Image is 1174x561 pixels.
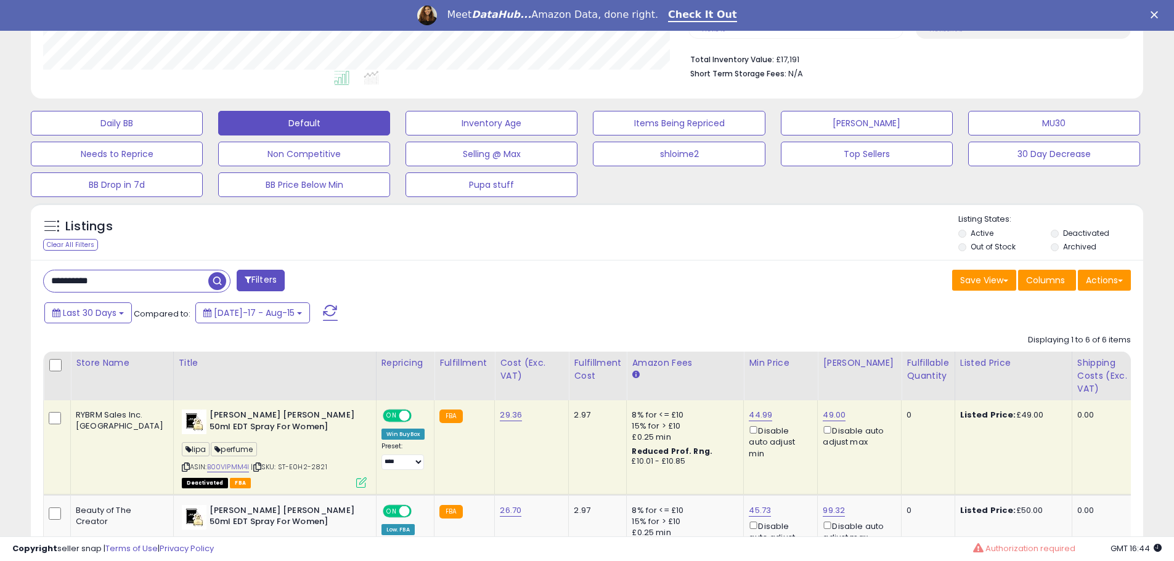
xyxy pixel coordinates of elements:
div: Disable auto adjust min [749,519,808,555]
a: B00VIPMM4I [207,462,250,472]
a: 29.36 [500,409,522,421]
div: £0.25 min [632,432,734,443]
button: BB Drop in 7d [31,172,203,197]
button: Filters [237,270,285,291]
span: ON [384,506,399,516]
div: Disable auto adjust max [823,424,892,448]
a: Check It Out [668,9,737,22]
div: Listed Price [960,357,1067,369]
a: 99.32 [823,504,845,517]
button: Actions [1078,270,1131,291]
button: 30 Day Decrease [968,142,1140,166]
div: Repricing [381,357,430,369]
span: perfume [211,442,256,456]
img: Profile image for Georgie [417,6,437,25]
label: Deactivated [1063,228,1109,238]
span: ON [384,411,399,421]
div: £10.01 - £10.85 [632,456,734,467]
div: Fulfillment [439,357,489,369]
span: | SKU: ST-E0H2-2821 [251,462,327,472]
div: Preset: [381,442,425,470]
a: Terms of Use [105,543,158,554]
img: 41ew5J9li5L._SL40_.jpg [182,505,206,530]
button: Needs to Reprice [31,142,203,166]
span: Columns [1026,274,1065,286]
div: Meet Amazon Data, done right. [447,9,658,21]
b: [PERSON_NAME] [PERSON_NAME] 50ml EDT Spray For Women] [210,505,359,531]
button: Save View [952,270,1016,291]
div: Store Name [76,357,168,369]
span: OFF [409,411,429,421]
button: shloime2 [593,142,765,166]
p: Listing States: [958,214,1143,225]
div: Min Price [749,357,812,369]
div: 2.97 [574,505,617,516]
div: Title [179,357,371,369]
strong: Copyright [12,543,57,554]
span: N/A [788,68,803,79]
span: OFF [409,506,429,516]
b: [PERSON_NAME] [PERSON_NAME] 50ml EDT Spray For Women] [210,410,359,435]
img: 41ew5J9li5L._SL40_.jpg [182,410,206,434]
div: £50.00 [960,505,1062,516]
button: Selling @ Max [406,142,577,166]
button: Items Being Repriced [593,111,765,135]
li: £17,191 [690,51,1122,66]
small: Amazon Fees. [632,369,639,381]
b: Total Inventory Value: [690,54,774,65]
div: Amazon Fees [632,357,738,369]
b: Listed Price: [960,504,1016,516]
div: 2.97 [574,410,617,421]
div: Disable auto adjust max [823,519,892,543]
label: Active [971,228,993,238]
span: Compared to: [134,308,190,320]
button: Columns [1018,270,1076,291]
button: Default [218,111,390,135]
div: ASIN: [182,410,367,486]
button: Last 30 Days [44,302,132,323]
label: Archived [1063,241,1096,252]
a: Privacy Policy [160,543,214,554]
div: 8% for <= £10 [632,505,734,516]
span: Last 30 Days [63,307,116,319]
button: BB Price Below Min [218,172,390,197]
div: Low. FBA [381,524,415,535]
span: FBA [230,478,251,488]
div: Clear All Filters [43,239,98,251]
div: Win BuyBox [381,429,425,440]
button: [PERSON_NAME] [781,111,953,135]
small: FBA [439,410,462,423]
div: Displaying 1 to 6 of 6 items [1028,334,1131,346]
button: Pupa stuff [406,172,577,197]
div: seller snap | | [12,543,214,555]
div: 0 [907,410,945,421]
div: 0.00 [1077,410,1136,421]
div: Close [1151,11,1163,18]
div: 0.00 [1077,505,1136,516]
label: Out of Stock [971,241,1016,252]
b: Reduced Prof. Rng. [632,446,712,456]
button: MU30 [968,111,1140,135]
button: Inventory Age [406,111,577,135]
div: £49.00 [960,410,1062,421]
button: [DATE]-17 - Aug-15 [195,302,310,323]
div: [PERSON_NAME] [823,357,896,369]
div: Shipping Costs (Exc. VAT) [1077,357,1141,395]
div: 15% for > £10 [632,421,734,432]
small: FBA [439,505,462,519]
a: 26.70 [500,504,521,517]
div: 8% for <= £10 [632,410,734,421]
button: Non Competitive [218,142,390,166]
span: All listings that are unavailable for purchase on Amazon for any reason other than out-of-stock [182,478,229,488]
a: 45.73 [749,504,771,517]
div: 0 [907,505,945,516]
h5: Listings [65,218,113,235]
div: 15% for > £10 [632,516,734,527]
b: Listed Price: [960,409,1016,421]
div: RYBRM Sales Inc. [GEOGRAPHIC_DATA] [76,410,164,432]
div: Disable auto adjust min [749,424,808,459]
i: DataHub... [471,9,531,20]
div: Fulfillable Quantity [907,357,949,382]
div: Beauty of The Creator [76,505,164,527]
span: Authorization required [985,543,1075,554]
